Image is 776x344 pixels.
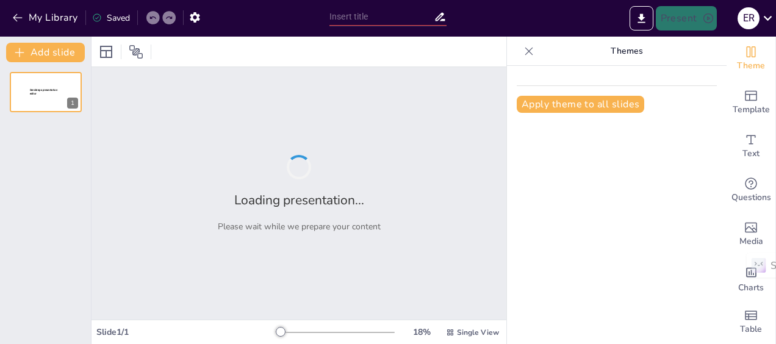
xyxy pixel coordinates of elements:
[742,147,760,160] span: Text
[96,326,278,338] div: Slide 1 / 1
[727,81,775,124] div: Add ready made slides
[539,37,714,66] p: Themes
[67,98,78,109] div: 1
[727,256,775,300] div: Add charts and graphs
[234,192,364,209] h2: Loading presentation...
[727,212,775,256] div: Add images, graphics, shapes or video
[739,235,763,248] span: Media
[738,6,760,30] button: E R
[457,328,499,337] span: Single View
[727,124,775,168] div: Add text boxes
[727,37,775,81] div: Change the overall theme
[129,45,143,59] span: Position
[630,6,653,30] button: Export to PowerPoint
[9,8,83,27] button: My Library
[30,88,57,95] span: Sendsteps presentation editor
[738,7,760,29] div: E R
[329,8,434,26] input: Insert title
[218,221,381,232] p: Please wait while we prepare your content
[740,323,762,336] span: Table
[6,43,85,62] button: Add slide
[738,281,764,295] span: Charts
[96,42,116,62] div: Layout
[10,72,82,112] div: 1
[92,12,130,24] div: Saved
[727,300,775,344] div: Add a table
[517,96,644,113] button: Apply theme to all slides
[407,326,436,338] div: 18 %
[733,103,770,116] span: Template
[727,168,775,212] div: Get real-time input from your audience
[656,6,717,30] button: Present
[737,59,765,73] span: Theme
[731,191,771,204] span: Questions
